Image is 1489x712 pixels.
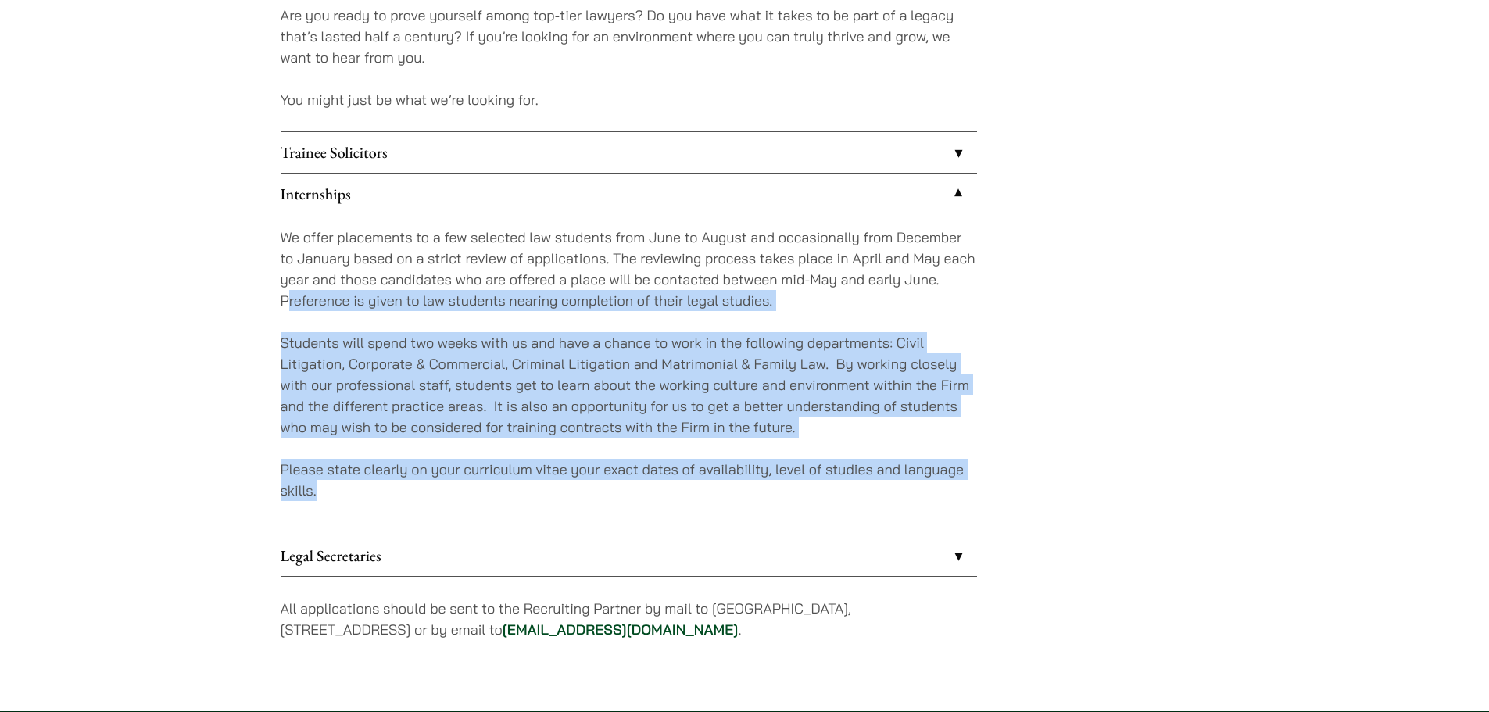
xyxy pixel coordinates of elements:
[281,459,977,501] p: Please state clearly on your curriculum vitae your exact dates of availability, level of studies ...
[281,332,977,438] p: Students will spend two weeks with us and have a chance to work in the following departments: Civ...
[281,5,977,68] p: Are you ready to prove yourself among top-tier lawyers? Do you have what it takes to be part of a...
[281,132,977,173] a: Trainee Solicitors
[281,214,977,535] div: Internships
[281,227,977,311] p: We offer placements to a few selected law students from June to August and occasionally from Dece...
[281,89,977,110] p: You might just be what we’re looking for.
[503,621,739,639] a: [EMAIL_ADDRESS][DOMAIN_NAME]
[281,535,977,576] a: Legal Secretaries
[281,598,977,640] p: All applications should be sent to the Recruiting Partner by mail to [GEOGRAPHIC_DATA], [STREET_A...
[281,174,977,214] a: Internships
